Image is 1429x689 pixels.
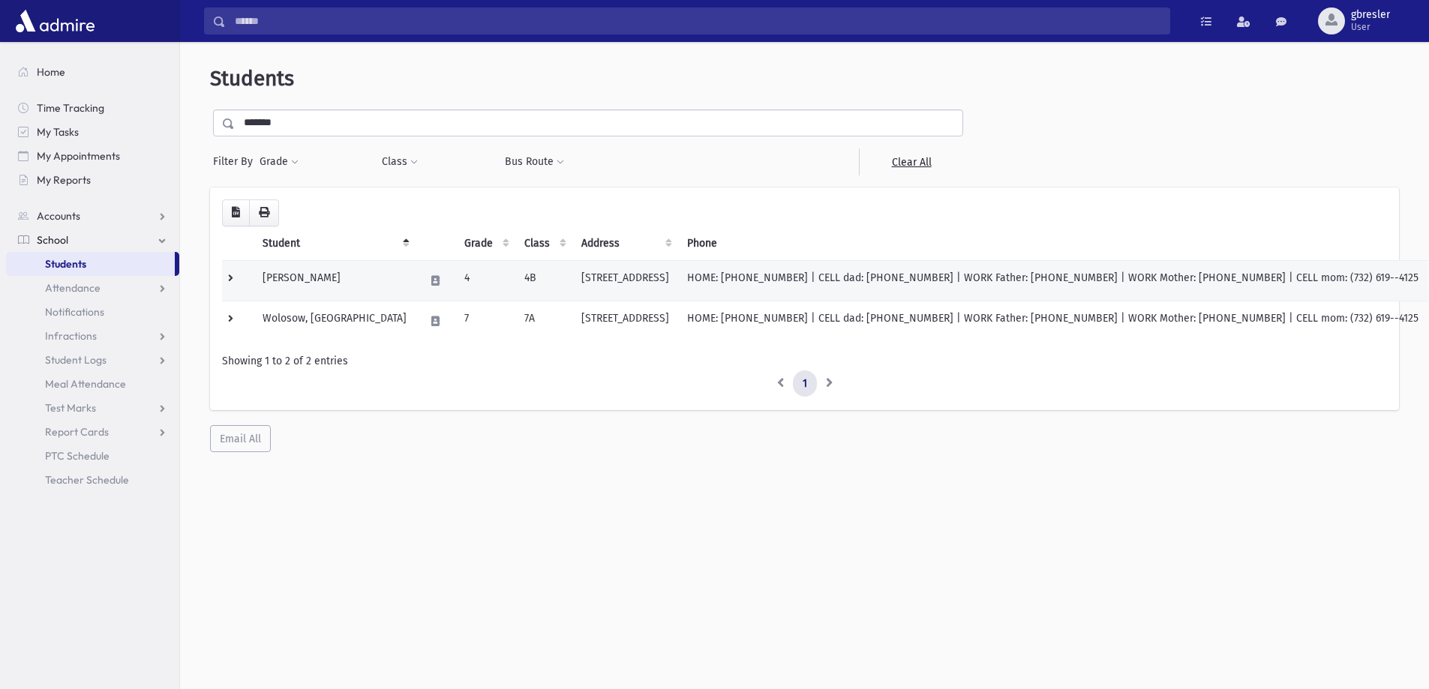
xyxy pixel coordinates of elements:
[1351,9,1390,21] span: gbresler
[6,348,179,372] a: Student Logs
[678,260,1427,301] td: HOME: [PHONE_NUMBER] | CELL dad: [PHONE_NUMBER] | WORK Father: [PHONE_NUMBER] | WORK Mother: [PHO...
[37,65,65,79] span: Home
[6,204,179,228] a: Accounts
[210,425,271,452] button: Email All
[6,444,179,468] a: PTC Schedule
[6,396,179,420] a: Test Marks
[254,226,416,261] th: Student: activate to sort column descending
[254,260,416,301] td: [PERSON_NAME]
[45,281,101,295] span: Attendance
[6,168,179,192] a: My Reports
[572,226,678,261] th: Address: activate to sort column ascending
[45,449,110,463] span: PTC Schedule
[213,154,259,169] span: Filter By
[515,260,572,301] td: 4B
[45,353,107,367] span: Student Logs
[381,148,419,175] button: Class
[37,101,104,115] span: Time Tracking
[45,257,86,271] span: Students
[259,148,299,175] button: Grade
[222,199,250,226] button: CSV
[226,7,1169,34] input: Search
[45,305,104,319] span: Notifications
[254,301,416,341] td: Wolosow, [GEOGRAPHIC_DATA]
[37,233,68,247] span: School
[6,468,179,492] a: Teacher Schedule
[37,125,79,139] span: My Tasks
[45,473,129,487] span: Teacher Schedule
[678,226,1427,261] th: Phone
[12,6,98,36] img: AdmirePro
[45,377,126,391] span: Meal Attendance
[1351,21,1390,33] span: User
[572,260,678,301] td: [STREET_ADDRESS]
[210,66,294,91] span: Students
[45,425,109,439] span: Report Cards
[6,96,179,120] a: Time Tracking
[455,260,515,301] td: 4
[249,199,279,226] button: Print
[455,301,515,341] td: 7
[45,401,96,415] span: Test Marks
[6,144,179,168] a: My Appointments
[6,276,179,300] a: Attendance
[6,300,179,324] a: Notifications
[222,353,1387,369] div: Showing 1 to 2 of 2 entries
[6,120,179,144] a: My Tasks
[455,226,515,261] th: Grade: activate to sort column ascending
[6,324,179,348] a: Infractions
[678,301,1427,341] td: HOME: [PHONE_NUMBER] | CELL dad: [PHONE_NUMBER] | WORK Father: [PHONE_NUMBER] | WORK Mother: [PHO...
[37,149,120,163] span: My Appointments
[6,60,179,84] a: Home
[859,148,963,175] a: Clear All
[504,148,565,175] button: Bus Route
[45,329,97,343] span: Infractions
[572,301,678,341] td: [STREET_ADDRESS]
[6,228,179,252] a: School
[6,420,179,444] a: Report Cards
[515,226,572,261] th: Class: activate to sort column ascending
[515,301,572,341] td: 7A
[37,173,91,187] span: My Reports
[793,370,817,397] a: 1
[37,209,80,223] span: Accounts
[6,372,179,396] a: Meal Attendance
[6,252,175,276] a: Students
